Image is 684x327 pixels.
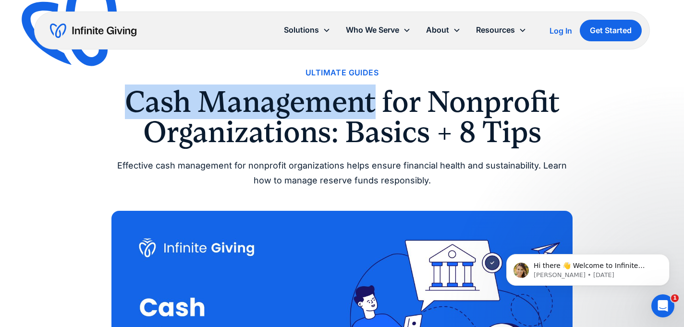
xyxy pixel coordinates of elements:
[111,87,573,147] h1: Cash Management for Nonprofit Organizations: Basics + 8 Tips
[284,24,319,36] div: Solutions
[418,20,468,40] div: About
[580,20,642,41] a: Get Started
[50,23,136,38] a: home
[426,24,449,36] div: About
[346,24,399,36] div: Who We Serve
[468,20,534,40] div: Resources
[550,27,572,35] div: Log In
[338,20,418,40] div: Who We Serve
[550,25,572,36] a: Log In
[111,158,573,188] div: Effective cash management for nonprofit organizations helps ensure financial health and sustainab...
[671,294,679,302] span: 1
[476,24,515,36] div: Resources
[276,20,338,40] div: Solutions
[492,234,684,301] iframe: Intercom notifications message
[305,66,379,79] a: Ultimate Guides
[651,294,674,317] iframe: Intercom live chat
